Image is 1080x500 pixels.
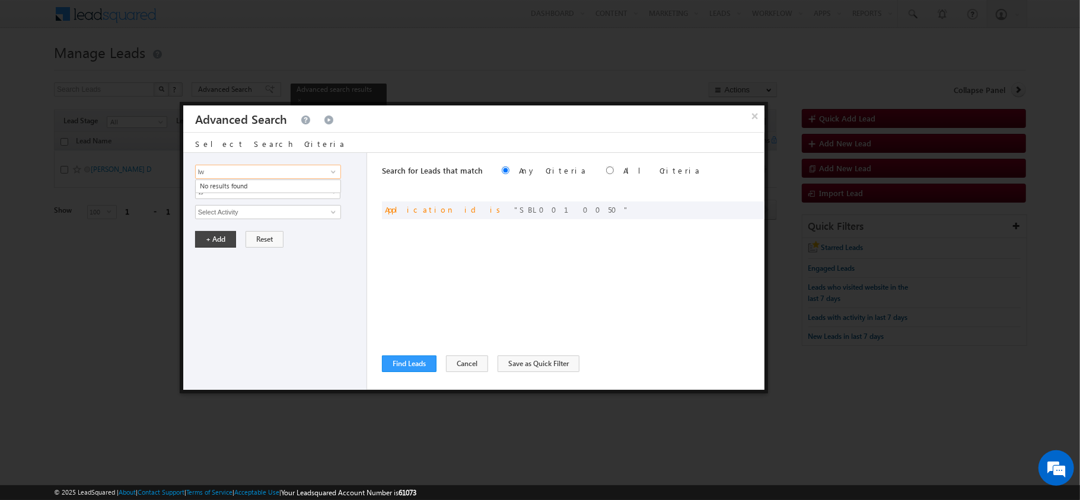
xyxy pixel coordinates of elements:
button: + Add [195,231,236,248]
input: Type to Search [195,165,341,179]
a: Contact Support [138,488,184,496]
button: Find Leads [382,355,437,372]
button: Save as Quick Filter [498,355,579,372]
label: All Criteria [623,165,701,175]
a: Terms of Service [186,488,232,496]
span: is [490,204,505,214]
input: Type to Search [195,205,341,219]
span: Search for Leads that match [382,165,483,175]
span: Select Search Criteria [195,139,346,149]
img: d_60004797649_company_0_60004797649 [20,62,50,78]
span: 61073 [399,488,416,497]
div: Minimize live chat window [195,6,223,34]
h3: Advanced Search [195,105,287,132]
div: Chat with us now [62,62,199,78]
span: © 2025 LeadSquared | | | | | [54,487,416,498]
em: Start Chat [161,365,215,381]
button: Cancel [446,355,488,372]
a: Show All Items [324,206,339,218]
span: Application id [385,204,480,214]
label: Any Criteria [519,165,587,175]
span: SBL0010050 [514,204,629,214]
a: Show All Items [324,166,339,178]
button: × [746,105,764,126]
span: Your Leadsquared Account Number is [281,488,416,497]
textarea: Type your message and hit 'Enter' [15,110,216,354]
a: Acceptable Use [234,488,279,496]
a: About [119,488,136,496]
a: No results found [196,180,340,193]
button: Reset [246,231,283,248]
